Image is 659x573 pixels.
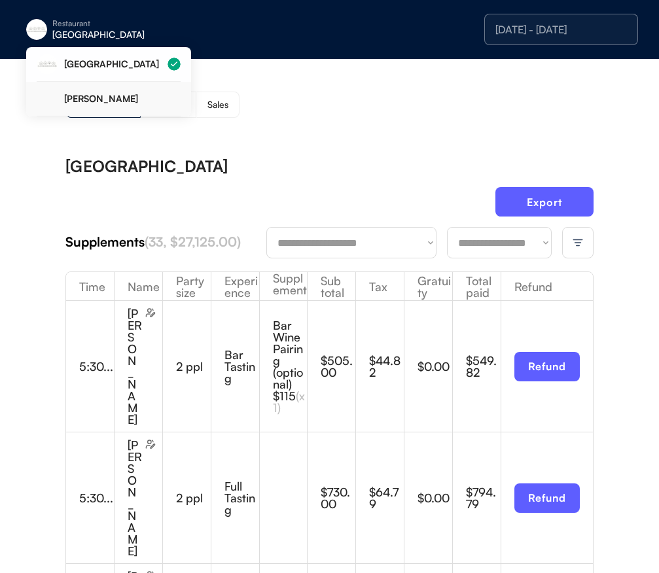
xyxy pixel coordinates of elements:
div: $0.00 [418,360,452,372]
button: Refund [514,483,580,513]
div: Full Tasting [224,480,259,515]
div: Party size [163,275,211,298]
div: Time [66,281,114,292]
img: users-edit.svg [145,439,156,449]
div: Sub total [308,275,355,298]
div: 5:30... [79,360,114,372]
div: Total paid [453,275,501,298]
div: Refund [501,281,593,292]
div: $44.82 [369,355,404,378]
div: 5:30... [79,492,114,504]
div: 2 ppl [176,492,211,504]
div: [GEOGRAPHIC_DATA] [65,158,228,174]
div: $549.82 [466,355,501,378]
div: Name [115,281,162,292]
button: Refund [514,352,580,381]
img: yH5BAEAAAAALAAAAAABAAEAAAIBRAA7 [37,88,58,109]
img: eleven-madison-park-new-york-ny-logo-1.jpg [26,19,47,40]
div: [GEOGRAPHIC_DATA] [52,30,217,39]
div: $505.00 [321,355,355,378]
div: $0.00 [418,492,452,504]
div: 2 ppl [176,360,211,372]
div: [PERSON_NAME] [128,439,143,557]
div: Experience [211,275,259,298]
img: eleven-madison-park-new-york-ny-logo-1.jpg [37,54,58,75]
div: Sales [207,100,228,109]
img: users-edit.svg [145,307,156,318]
div: Restaurant [52,20,217,27]
div: Supplements [260,272,308,307]
div: Supplements [65,233,266,251]
div: $794.79 [466,486,501,510]
font: (33, $27,125.00) [145,234,241,250]
div: Gratuity [404,275,452,298]
div: $730.00 [321,486,355,510]
img: Group%2048096198.svg [168,58,181,71]
img: filter-lines.svg [572,237,584,249]
div: Tax [356,281,404,292]
div: [GEOGRAPHIC_DATA] [64,60,161,69]
div: Bar Tasting [224,349,259,384]
div: [PERSON_NAME] [64,94,181,103]
font: (x1) [273,389,305,415]
div: [PERSON_NAME] [128,307,143,425]
div: $64.79 [369,486,404,510]
button: Export [495,187,594,217]
div: Bar Wine Pairing (optional) $115 [273,319,308,413]
div: [DATE] - [DATE] [495,24,627,35]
